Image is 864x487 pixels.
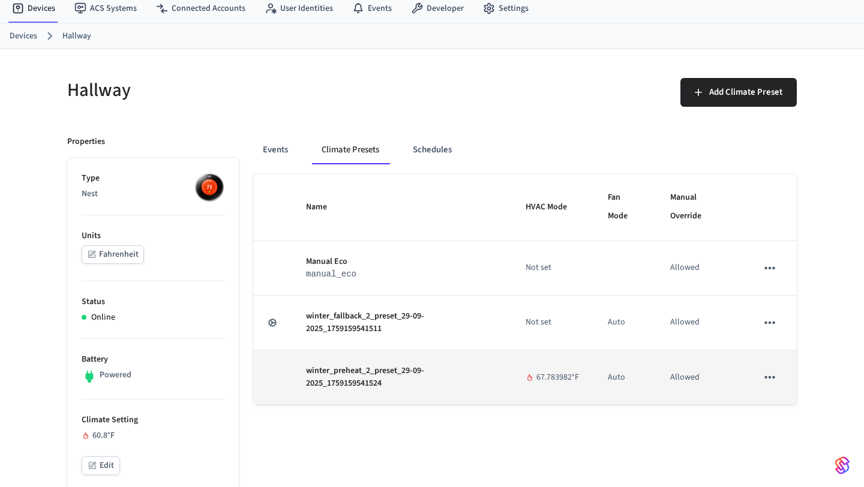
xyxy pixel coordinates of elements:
button: Edit [82,456,120,475]
button: Climate Presets [312,136,389,164]
p: Status [82,296,224,308]
td: Auto [593,296,656,350]
span: Add Climate Preset [709,85,782,100]
p: Online [91,311,115,324]
div: 60.8 °F [82,429,224,442]
td: Not set [511,296,593,350]
p: Properties [67,136,105,148]
td: Allowed [656,350,743,405]
p: Manual Eco [306,255,497,268]
th: Name [292,174,511,241]
p: winter_preheat_2_preset_29-09-2025_1759159541524 [306,365,497,390]
p: winter_fallback_2_preset_29-09-2025_1759159541511 [306,310,497,335]
p: Type [82,172,224,185]
img: SeamLogoGradient.69752ec5.svg [835,456,850,475]
th: HVAC Mode [511,174,593,241]
button: Events [253,136,298,164]
td: Auto [593,350,656,405]
h5: Hallway [67,78,425,103]
p: Climate Setting [82,414,224,426]
a: Hallway [62,30,91,43]
a: Devices [10,30,37,43]
td: Not set [511,241,593,296]
img: nest_learning_thermostat [194,172,224,202]
table: sticky table [253,174,797,405]
p: Powered [100,369,131,381]
p: Battery [82,353,224,366]
code: manual_eco [306,269,356,279]
th: Fan Mode [593,174,656,241]
td: Allowed [656,241,743,296]
button: Add Climate Preset [680,78,797,107]
div: 67.783982 °F [526,371,579,384]
td: Allowed [656,296,743,350]
button: Schedules [403,136,461,164]
th: Manual Override [656,174,743,241]
p: Units [82,230,224,242]
button: Fahrenheit [82,245,144,264]
p: Nest [82,188,224,200]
